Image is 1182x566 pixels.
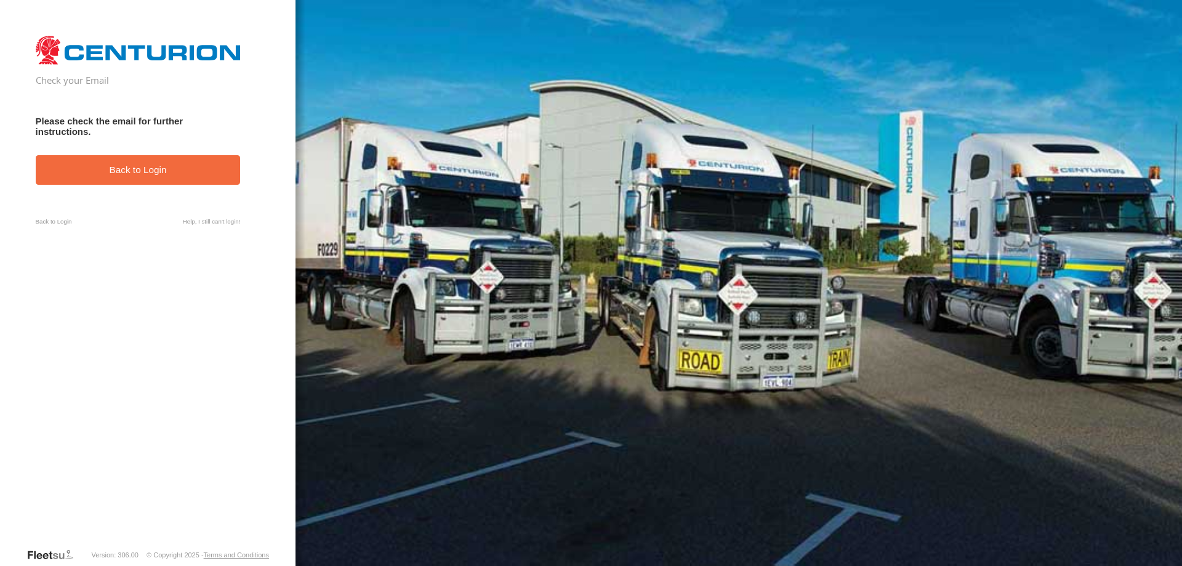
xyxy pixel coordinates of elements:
[36,74,241,86] h2: Check your Email
[36,218,72,225] a: Back to Login
[36,155,241,185] a: Back to Login
[26,549,83,561] a: Visit our Website
[92,551,139,559] div: Version: 306.00
[36,116,241,137] h3: Please check the email for further instructions.
[183,218,241,225] a: Help, I still can't login!
[36,34,241,66] img: Centurion Transport
[147,551,269,559] div: © Copyright 2025 -
[204,551,269,559] a: Terms and Conditions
